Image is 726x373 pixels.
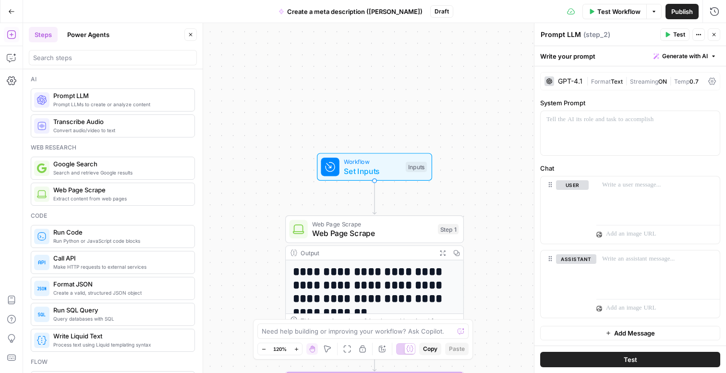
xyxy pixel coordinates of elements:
span: Transcribe Audio [53,117,187,126]
div: Ai [31,75,195,84]
button: Steps [29,27,58,42]
button: Test [660,28,690,41]
span: Publish [671,7,693,16]
div: GPT-4.1 [558,78,582,85]
span: Extract content from web pages [53,195,187,202]
div: assistant [541,250,589,318]
span: Write Liquid Text [53,331,187,341]
span: Draft [435,7,449,16]
span: Test [673,30,685,39]
span: Format [591,78,611,85]
span: Query databases with SQL [53,315,187,323]
button: Add Message [540,326,720,340]
span: | [667,76,674,86]
span: Create a valid, structured JSON object [53,289,187,297]
button: user [556,180,589,190]
button: Publish [665,4,699,19]
div: WorkflowSet InputsInputs [285,153,464,181]
span: ON [658,78,667,85]
span: Run Code [53,227,187,237]
button: Paste [445,343,469,355]
span: Test Workflow [597,7,641,16]
div: Step 1 [438,224,459,235]
button: Test [540,352,720,367]
span: Set Inputs [344,165,401,177]
div: Write your prompt [534,46,726,66]
span: | [586,76,591,86]
div: Output [301,248,432,257]
span: Add Message [614,328,655,338]
span: Test [624,355,637,364]
span: Prompt LLMs to create or analyze content [53,100,187,108]
span: Run SQL Query [53,305,187,315]
span: Paste [449,345,465,353]
span: | [623,76,630,86]
span: Run Python or JavaScript code blocks [53,237,187,245]
div: user [541,176,589,244]
button: Test Workflow [582,4,646,19]
g: Edge from start to step_1 [373,181,376,214]
g: Edge from step_1 to step_2 [373,337,376,371]
span: Text [611,78,623,85]
span: Google Search [53,159,187,169]
span: Copy [423,345,437,353]
span: Web Page Scrape [53,185,187,195]
button: Power Agents [61,27,115,42]
span: 0.7 [690,78,699,85]
span: Process text using Liquid templating syntax [53,341,187,348]
label: System Prompt [540,98,720,108]
div: Flow [31,358,195,366]
span: Generate with AI [662,52,708,61]
span: Search and retrieve Google results [53,169,187,176]
span: Web Page Scrape [312,227,433,239]
textarea: Prompt LLM [541,30,581,39]
span: ( step_2 ) [583,30,610,39]
button: Generate with AI [650,50,720,62]
span: Format JSON [53,279,187,289]
span: Create a meta description ([PERSON_NAME]) [287,7,423,16]
button: Copy [419,343,441,355]
span: Call API [53,253,187,263]
span: 120% [273,345,287,353]
span: Workflow [344,157,401,166]
span: Temp [674,78,690,85]
div: Web research [31,143,195,152]
label: Chat [540,163,720,173]
input: Search steps [33,53,193,62]
span: Streaming [630,78,658,85]
div: Inputs [406,162,427,172]
span: Prompt LLM [53,91,187,100]
span: Convert audio/video to text [53,126,187,134]
span: Web Page Scrape [312,219,433,228]
span: Make HTTP requests to external services [53,263,187,271]
button: assistant [556,254,596,264]
button: Create a meta description ([PERSON_NAME]) [273,4,428,19]
div: Code [31,211,195,220]
div: This output is too large & has been abbreviated for review. to view the full content. [301,316,459,335]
